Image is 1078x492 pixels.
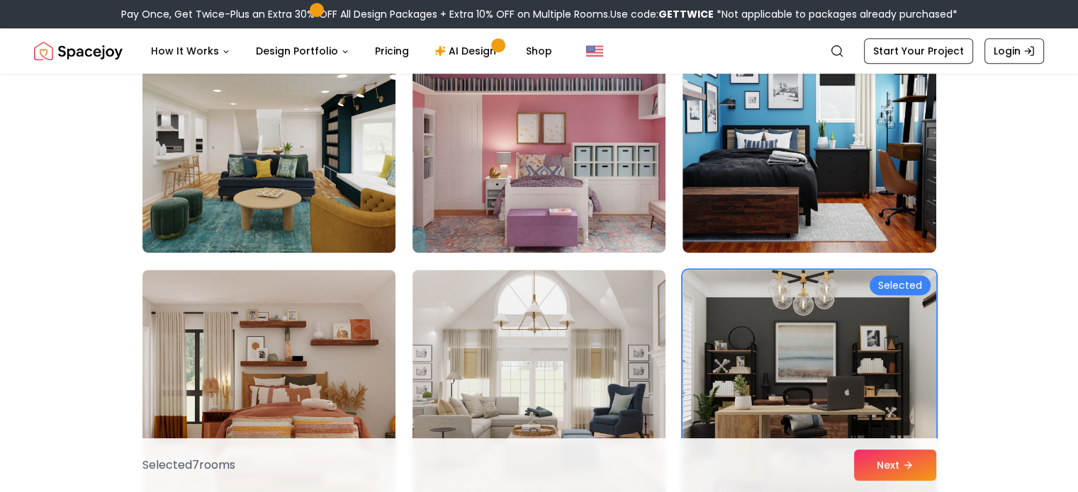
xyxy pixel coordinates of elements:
[864,38,973,64] a: Start Your Project
[140,37,242,65] button: How It Works
[586,42,603,59] img: United States
[984,38,1044,64] a: Login
[412,26,666,253] img: Room room-77
[34,37,123,65] a: Spacejoy
[423,37,512,65] a: AI Design
[364,37,420,65] a: Pricing
[142,457,235,474] p: Selected 7 room s
[140,37,563,65] nav: Main
[610,7,714,21] span: Use code:
[515,37,563,65] a: Shop
[714,7,958,21] span: *Not applicable to packages already purchased*
[34,37,123,65] img: Spacejoy Logo
[683,26,936,253] img: Room room-78
[245,37,361,65] button: Design Portfolio
[854,450,936,481] button: Next
[870,275,931,295] div: Selected
[658,7,714,21] b: GETTWICE
[121,7,958,21] div: Pay Once, Get Twice-Plus an Extra 30% OFF All Design Packages + Extra 10% OFF on Multiple Rooms.
[142,26,395,253] img: Room room-76
[34,28,1044,74] nav: Global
